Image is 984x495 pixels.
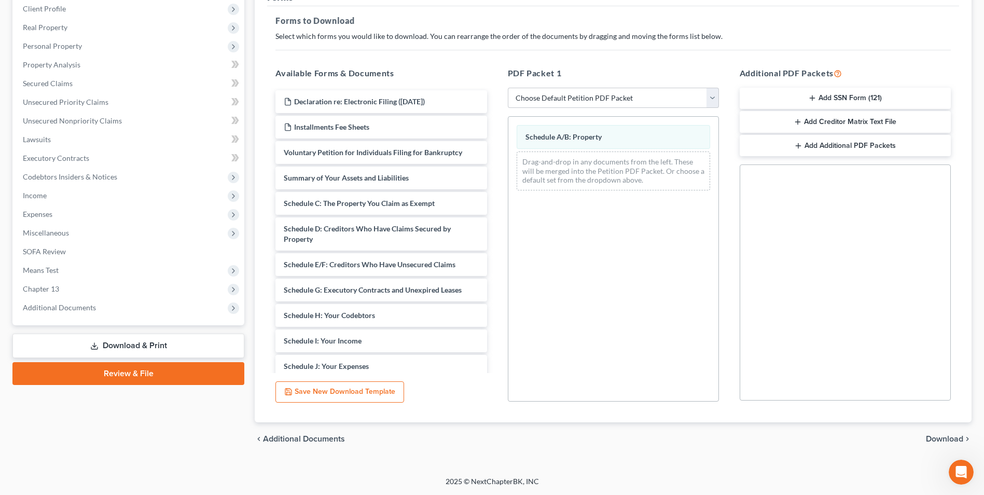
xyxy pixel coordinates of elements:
[15,112,244,130] a: Unsecured Nonpriority Claims
[17,88,137,97] b: 🚨 Notice: MFA Filing Issue 🚨
[23,266,59,274] span: Means Test
[182,4,201,23] div: Close
[284,199,435,208] span: Schedule C: The Property You Claim as Exempt
[275,381,404,403] button: Save New Download Template
[23,303,96,312] span: Additional Documents
[23,98,108,106] span: Unsecured Priority Claims
[197,476,788,495] div: 2025 © NextChapterBK, INC
[926,435,963,443] span: Download
[284,311,375,320] span: Schedule H: Your Codebtors
[275,15,951,27] h5: Forms to Download
[162,4,182,24] button: Home
[23,210,52,218] span: Expenses
[23,79,73,88] span: Secured Claims
[284,260,455,269] span: Schedule E/F: Creditors Who Have Unsecured Claims
[926,435,972,443] button: Download chevron_right
[16,340,24,348] button: Upload attachment
[740,88,951,109] button: Add SSN Form (121)
[294,122,369,131] span: Installments Fee Sheets
[15,130,244,149] a: Lawsuits
[525,132,602,141] span: Schedule A/B: Property
[61,149,123,158] b: 10 full minutes
[50,13,71,23] p: Active
[17,139,162,179] div: If you experience this issue, please wait at least between filing attempts to allow MFA to reset ...
[12,362,244,385] a: Review & File
[15,242,244,261] a: SOFA Review
[23,60,80,69] span: Property Analysis
[15,56,244,74] a: Property Analysis
[23,116,122,125] span: Unsecured Nonpriority Claims
[33,340,41,348] button: Emoji picker
[740,135,951,157] button: Add Additional PDF Packets
[284,173,409,182] span: Summary of Your Assets and Liabilities
[49,340,58,348] button: Gif picker
[15,149,244,168] a: Executory Contracts
[17,185,162,225] div: If you’ve had multiple failed attempts after waiting 10 minutes and need to file by the end of th...
[12,334,244,358] a: Download & Print
[284,224,451,243] span: Schedule D: Creditors Who Have Claims Secured by Property
[275,67,487,79] h5: Available Forms & Documents
[963,435,972,443] i: chevron_right
[23,154,89,162] span: Executory Contracts
[8,81,199,295] div: Emma says…
[255,435,345,443] a: chevron_left Additional Documents
[284,285,462,294] span: Schedule G: Executory Contracts and Unexpired Leases
[66,340,74,348] button: Start recording
[17,103,162,134] div: We’ve noticed some users are not receiving the MFA pop-up when filing [DATE].
[275,31,951,42] p: Select which forms you would like to download. You can rearrange the order of the documents by dr...
[23,228,69,237] span: Miscellaneous
[8,81,170,272] div: 🚨 Notice: MFA Filing Issue 🚨We’ve noticed some users are not receiving the MFA pop-up when filing...
[23,191,47,200] span: Income
[30,6,46,22] img: Profile image for Emma
[284,336,362,345] span: Schedule I: Your Income
[740,67,951,79] h5: Additional PDF Packets
[17,274,98,281] div: [PERSON_NAME] • 2h ago
[284,148,462,157] span: Voluntary Petition for Individuals Filing for Bankruptcy
[17,230,162,261] div: Our team is actively investigating this issue and will provide updates as soon as more informatio...
[50,5,118,13] h1: [PERSON_NAME]
[263,435,345,443] span: Additional Documents
[23,247,66,256] span: SOFA Review
[15,93,244,112] a: Unsecured Priority Claims
[949,460,974,485] iframe: Intercom live chat
[23,135,51,144] span: Lawsuits
[294,97,425,106] span: Declaration re: Electronic Filing ([DATE])
[517,152,710,190] div: Drag-and-drop in any documents from the left. These will be merged into the Petition PDF Packet. ...
[740,111,951,133] button: Add Creditor Matrix Text File
[23,172,117,181] span: Codebtors Insiders & Notices
[284,362,369,370] span: Schedule J: Your Expenses
[23,23,67,32] span: Real Property
[23,42,82,50] span: Personal Property
[508,67,719,79] h5: PDF Packet 1
[178,336,195,352] button: Send a message…
[9,318,199,336] textarea: Message…
[23,284,59,293] span: Chapter 13
[7,4,26,24] button: go back
[23,4,66,13] span: Client Profile
[15,74,244,93] a: Secured Claims
[255,435,263,443] i: chevron_left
